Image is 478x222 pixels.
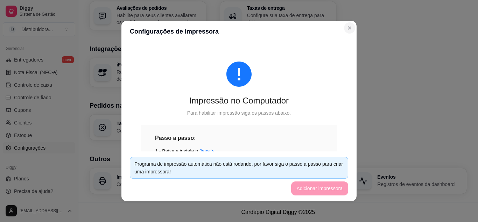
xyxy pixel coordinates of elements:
[141,95,337,106] div: Impressão no Computador
[226,62,252,87] span: exclamation-circle
[155,147,323,155] div: 1 - Baixe e instale o
[121,21,357,42] header: Configurações de impressora
[134,160,344,176] div: Programa de impressão automática não está rodando, por favor siga o passo a passo para criar uma ...
[155,135,196,141] strong: Passo a passo:
[199,148,214,154] a: Java >
[344,22,355,34] button: Close
[141,109,337,117] div: Para habilitar impressão siga os passos abaixo.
